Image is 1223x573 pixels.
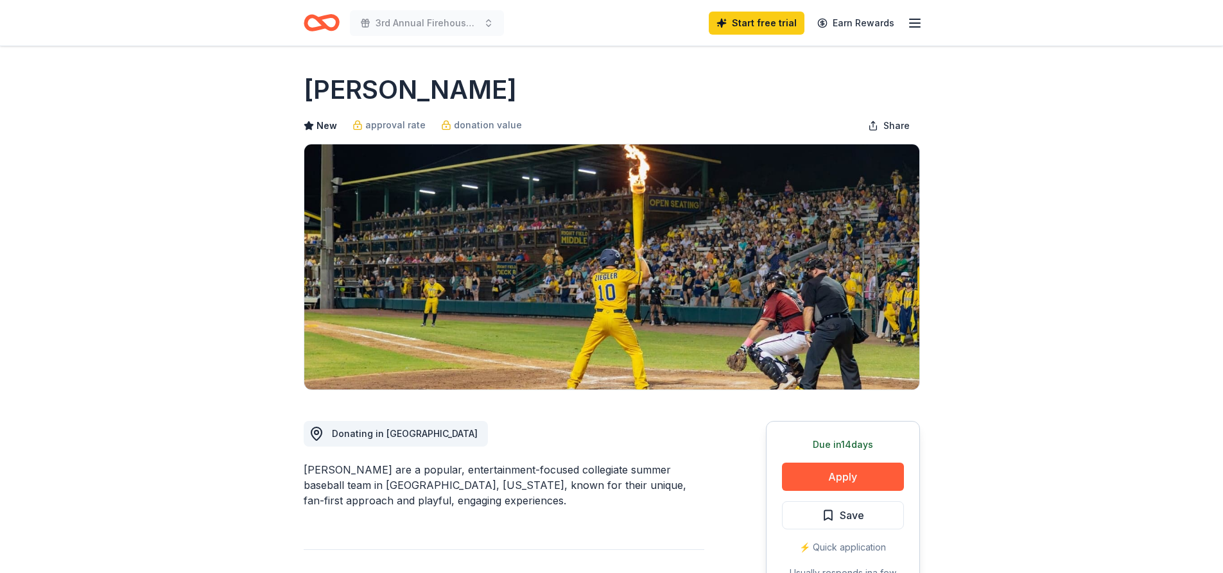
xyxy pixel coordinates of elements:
[304,72,517,108] h1: [PERSON_NAME]
[376,15,478,31] span: 3rd Annual Firehouse Open
[810,12,902,35] a: Earn Rewards
[352,117,426,133] a: approval rate
[332,428,478,439] span: Donating in [GEOGRAPHIC_DATA]
[782,463,904,491] button: Apply
[883,118,910,133] span: Share
[858,113,920,139] button: Share
[840,507,864,524] span: Save
[782,540,904,555] div: ⚡️ Quick application
[304,8,340,38] a: Home
[350,10,504,36] button: 3rd Annual Firehouse Open
[454,117,522,133] span: donation value
[317,118,337,133] span: New
[782,437,904,452] div: Due in 14 days
[709,12,804,35] a: Start free trial
[782,501,904,529] button: Save
[441,117,522,133] a: donation value
[365,117,426,133] span: approval rate
[304,462,704,508] div: [PERSON_NAME] are a popular, entertainment-focused collegiate summer baseball team in [GEOGRAPHIC...
[304,144,919,389] img: Image for Savannah Bananas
